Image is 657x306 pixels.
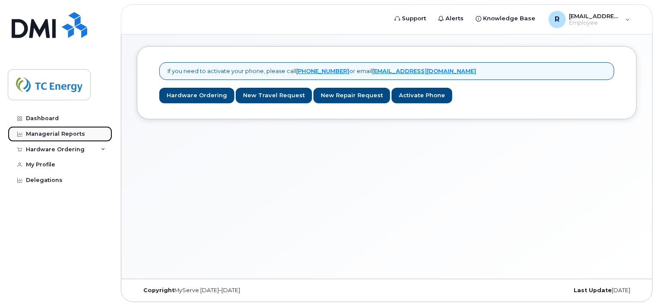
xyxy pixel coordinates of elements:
a: Hardware Ordering [159,88,234,104]
a: New Repair Request [313,88,390,104]
a: New Travel Request [236,88,312,104]
p: If you need to activate your phone, please call or email [167,67,476,75]
div: [DATE] [470,287,637,294]
iframe: Messenger Launcher [619,268,651,300]
div: MyServe [DATE]–[DATE] [137,287,303,294]
strong: Copyright [143,287,174,293]
strong: Last Update [574,287,612,293]
a: Activate Phone [392,88,452,104]
a: [EMAIL_ADDRESS][DOMAIN_NAME] [372,67,476,74]
a: [PHONE_NUMBER] [296,67,349,74]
